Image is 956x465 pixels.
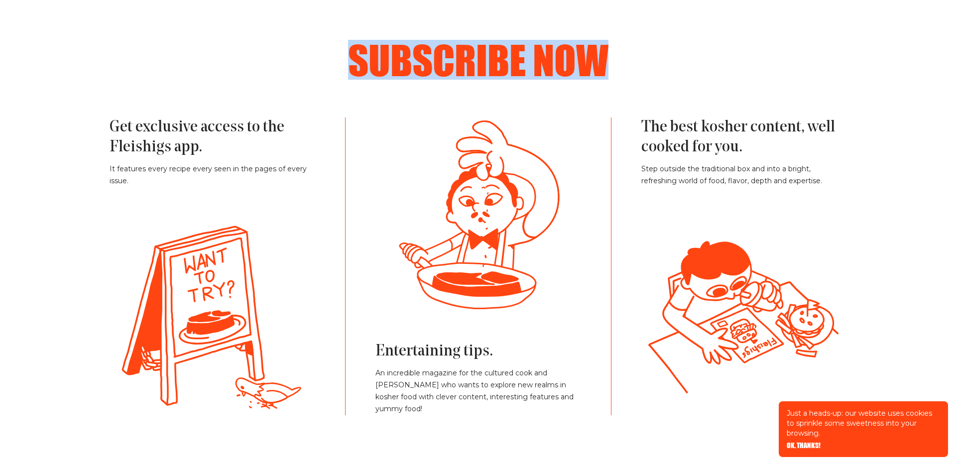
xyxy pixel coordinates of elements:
[375,367,581,415] p: An incredible magazine for the cultured cook and [PERSON_NAME] who wants to explore new realms in...
[110,163,315,187] p: It features every recipe every seen in the pages of every issue.
[110,117,315,157] h3: Get exclusive access to the Fleishigs app.
[787,408,940,438] p: Just a heads-up: our website uses cookies to sprinkle some sweetness into your browsing.
[641,117,846,157] h3: The best kosher content, well cooked for you.
[787,442,821,449] button: OK, THANKS!
[139,40,817,80] h2: Subscribe now
[375,342,581,361] h3: Entertaining tips.
[641,163,846,187] p: Step outside the traditional box and into a bright, refreshing world of food, flavor, depth and e...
